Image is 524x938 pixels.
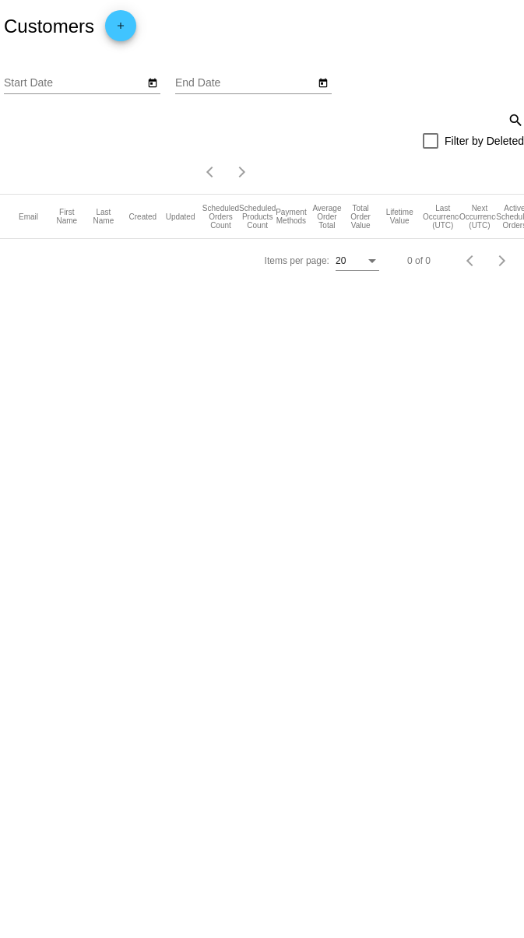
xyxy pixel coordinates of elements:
[92,208,114,225] button: Change sorting for LastName
[227,156,258,188] button: Next page
[265,255,329,266] div: Items per page:
[459,204,500,230] button: Change sorting for NextScheduledOrderOccurrenceUtc
[423,204,463,230] button: Change sorting for LastScheduledOrderOccurrenceUtc
[144,74,160,90] button: Open calendar
[455,245,487,276] button: Previous page
[350,204,372,230] button: Change sorting for TotalScheduledOrderValue
[175,77,315,90] input: End Date
[505,107,524,132] mat-icon: search
[202,204,239,230] button: Change sorting for TotalScheduledOrdersCount
[407,255,431,266] div: 0 of 0
[166,212,195,221] button: Change sorting for UpdatedUtc
[312,204,341,230] button: Change sorting for AverageScheduledOrderTotal
[336,256,379,267] mat-select: Items per page:
[129,212,157,221] button: Change sorting for CreatedUtc
[4,77,144,90] input: Start Date
[276,208,306,225] button: Change sorting for PaymentMethodsCount
[4,16,94,37] h2: Customers
[487,245,518,276] button: Next page
[111,20,130,39] mat-icon: add
[445,132,524,150] span: Filter by Deleted
[55,208,78,225] button: Change sorting for FirstName
[336,255,346,266] span: 20
[195,156,227,188] button: Previous page
[239,204,276,230] button: Change sorting for TotalProductsScheduledCount
[315,74,332,90] button: Open calendar
[386,208,413,225] button: Change sorting for ScheduledOrderLTV
[19,212,38,221] button: Change sorting for Email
